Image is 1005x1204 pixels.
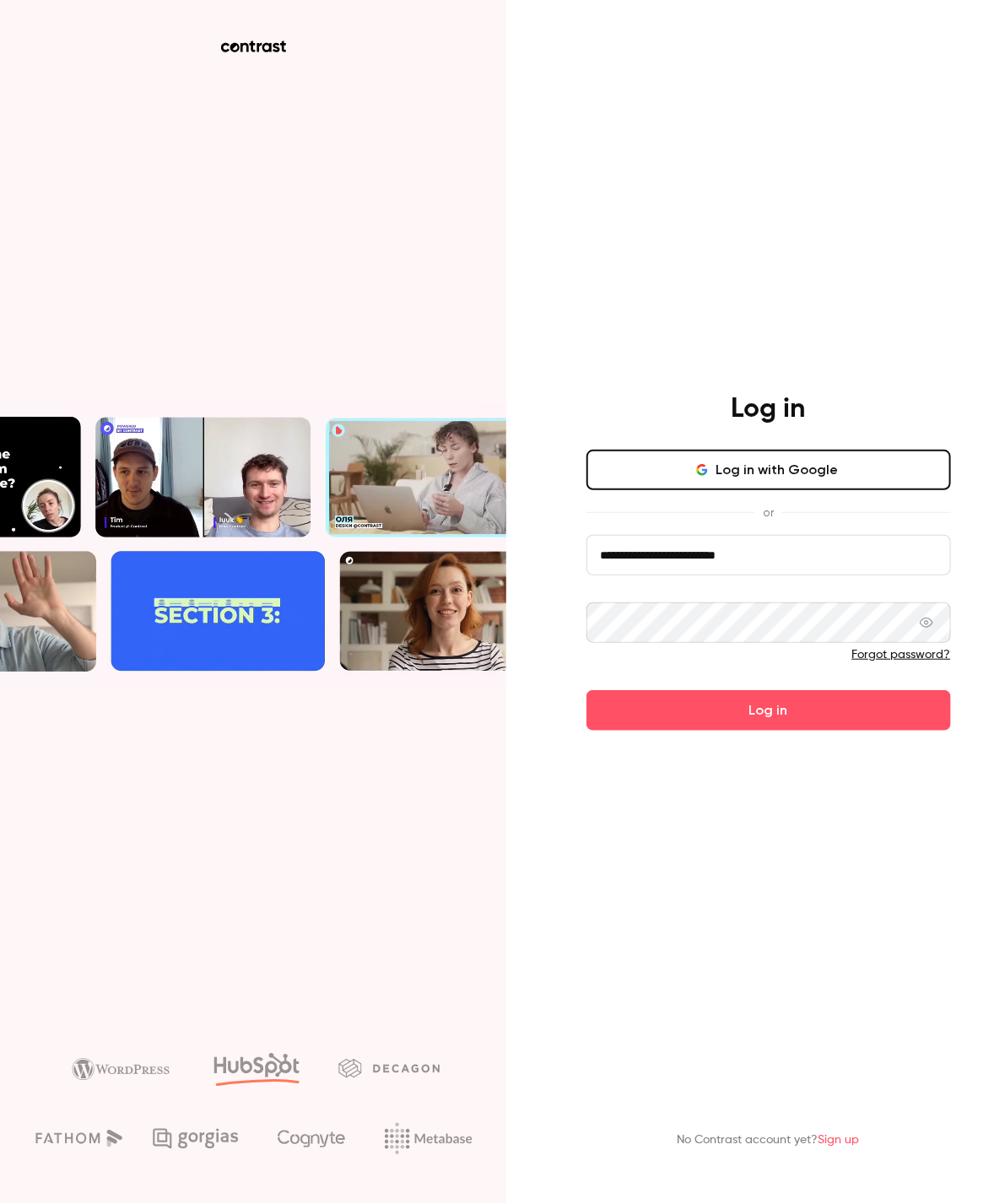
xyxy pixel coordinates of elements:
a: Sign up [819,1135,860,1147]
h4: Log in [732,392,806,426]
p: No Contrast account yet? [678,1132,860,1150]
img: decagon [338,1059,440,1077]
button: Log in [586,690,951,731]
a: Forgot password? [852,649,951,661]
button: Log in with Google [586,450,951,490]
span: or [754,504,782,521]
